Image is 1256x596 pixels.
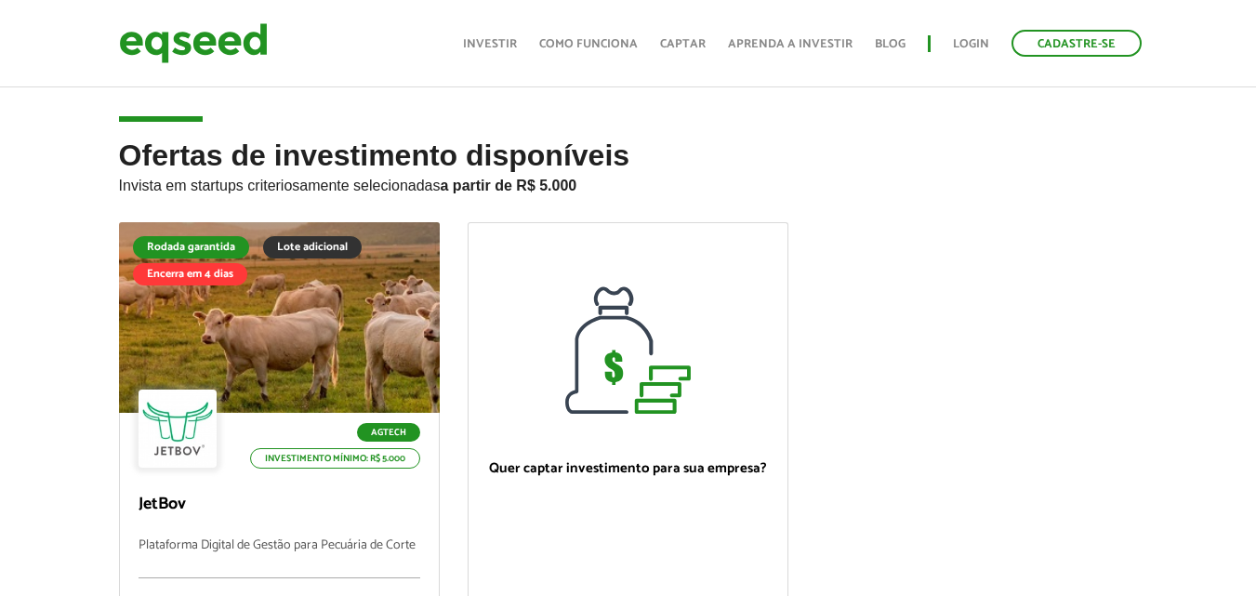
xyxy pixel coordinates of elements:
a: Login [953,38,989,50]
strong: a partir de R$ 5.000 [441,178,577,193]
div: Rodada garantida [133,236,249,258]
p: Quer captar investimento para sua empresa? [487,460,769,477]
p: Investimento mínimo: R$ 5.000 [250,448,420,469]
a: Como funciona [539,38,638,50]
h2: Ofertas de investimento disponíveis [119,139,1138,222]
a: Captar [660,38,706,50]
a: Blog [875,38,906,50]
a: Cadastre-se [1011,30,1142,57]
div: Lote adicional [263,236,362,258]
p: Invista em startups criteriosamente selecionadas [119,172,1138,194]
p: Plataforma Digital de Gestão para Pecuária de Corte [139,538,420,578]
a: Investir [463,38,517,50]
a: Aprenda a investir [728,38,853,50]
img: EqSeed [119,19,268,68]
p: JetBov [139,495,420,515]
div: Encerra em 4 dias [133,263,247,285]
p: Agtech [357,423,420,442]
